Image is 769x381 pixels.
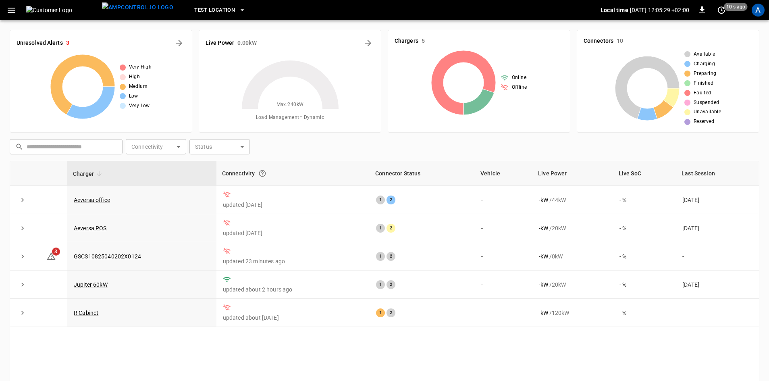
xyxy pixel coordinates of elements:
[613,271,676,299] td: - %
[17,250,29,262] button: expand row
[676,271,759,299] td: [DATE]
[694,89,711,97] span: Faulted
[676,214,759,242] td: [DATE]
[512,83,527,92] span: Offline
[17,222,29,234] button: expand row
[102,2,173,12] img: ampcontrol.io logo
[539,224,548,232] p: - kW
[194,6,235,15] span: Test Location
[752,4,765,17] div: profile-icon
[129,83,148,91] span: Medium
[73,169,104,179] span: Charger
[475,242,532,271] td: -
[539,281,548,289] p: - kW
[584,37,613,46] h6: Connectors
[387,224,395,233] div: 2
[613,161,676,186] th: Live SoC
[256,114,324,122] span: Load Management = Dynamic
[223,201,363,209] p: updated [DATE]
[74,197,110,203] a: Aeversa office
[676,161,759,186] th: Last Session
[630,6,689,14] p: [DATE] 12:05:29 +02:00
[676,299,759,327] td: -
[52,248,60,256] span: 3
[694,60,715,68] span: Charging
[475,214,532,242] td: -
[376,308,385,317] div: 1
[395,37,418,46] h6: Chargers
[276,101,304,109] span: Max. 240 kW
[617,37,623,46] h6: 10
[475,186,532,214] td: -
[694,108,721,116] span: Unavailable
[17,194,29,206] button: expand row
[724,3,748,11] span: 10 s ago
[387,280,395,289] div: 2
[387,252,395,261] div: 2
[694,118,714,126] span: Reserved
[613,299,676,327] td: - %
[613,214,676,242] td: - %
[206,39,234,48] h6: Live Power
[129,92,138,100] span: Low
[613,242,676,271] td: - %
[694,70,717,78] span: Preparing
[74,281,108,288] a: Jupiter 60kW
[191,2,249,18] button: Test Location
[475,299,532,327] td: -
[17,39,63,48] h6: Unresolved Alerts
[46,253,56,259] a: 3
[694,50,715,58] span: Available
[255,166,270,181] button: Connection between the charger and our software.
[539,196,548,204] p: - kW
[376,196,385,204] div: 1
[74,253,141,260] a: GSCS10825040202X0124
[601,6,628,14] p: Local time
[539,309,607,317] div: / 120 kW
[532,161,613,186] th: Live Power
[539,196,607,204] div: / 44 kW
[512,74,526,82] span: Online
[539,309,548,317] p: - kW
[539,252,607,260] div: / 0 kW
[362,37,374,50] button: Energy Overview
[676,242,759,271] td: -
[613,186,676,214] td: - %
[129,73,140,81] span: High
[66,39,69,48] h6: 3
[223,257,363,265] p: updated 23 minutes ago
[17,279,29,291] button: expand row
[387,308,395,317] div: 2
[237,39,257,48] h6: 0.00 kW
[26,6,99,14] img: Customer Logo
[539,252,548,260] p: - kW
[422,37,425,46] h6: 5
[222,166,364,181] div: Connectivity
[370,161,475,186] th: Connector Status
[173,37,185,50] button: All Alerts
[223,314,363,322] p: updated about [DATE]
[74,310,98,316] a: R Cabinet
[539,281,607,289] div: / 20 kW
[17,307,29,319] button: expand row
[475,161,532,186] th: Vehicle
[129,63,152,71] span: Very High
[715,4,728,17] button: set refresh interval
[74,225,107,231] a: Aeversa POS
[376,252,385,261] div: 1
[223,285,363,294] p: updated about 2 hours ago
[376,280,385,289] div: 1
[387,196,395,204] div: 2
[129,102,150,110] span: Very Low
[694,79,713,87] span: Finished
[376,224,385,233] div: 1
[539,224,607,232] div: / 20 kW
[694,99,719,107] span: Suspended
[676,186,759,214] td: [DATE]
[223,229,363,237] p: updated [DATE]
[475,271,532,299] td: -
